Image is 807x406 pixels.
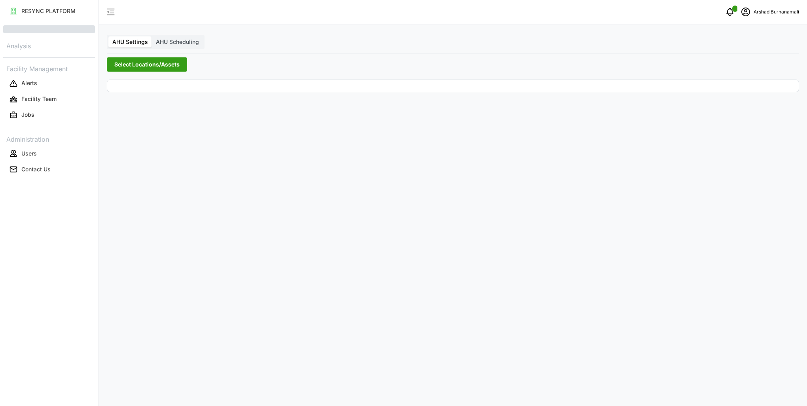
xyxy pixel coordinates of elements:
[3,91,95,107] a: Facility Team
[3,107,95,123] a: Jobs
[3,162,95,176] button: Contact Us
[21,95,57,103] p: Facility Team
[754,8,799,16] p: Arshad Burhanamali
[3,40,95,51] p: Analysis
[3,146,95,161] button: Users
[21,79,37,87] p: Alerts
[21,111,34,119] p: Jobs
[114,58,180,71] span: Select Locations/Assets
[21,150,37,157] p: Users
[3,92,95,106] button: Facility Team
[21,7,76,15] p: RESYNC PLATFORM
[107,57,187,72] button: Select Locations/Assets
[112,38,148,45] span: AHU Settings
[3,3,95,19] a: RESYNC PLATFORM
[3,63,95,74] p: Facility Management
[722,4,738,20] button: notifications
[3,4,95,18] button: RESYNC PLATFORM
[3,161,95,177] a: Contact Us
[156,38,199,45] span: AHU Scheduling
[3,108,95,122] button: Jobs
[3,133,95,144] p: Administration
[738,4,754,20] button: schedule
[3,76,95,91] button: Alerts
[3,146,95,161] a: Users
[21,165,51,173] p: Contact Us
